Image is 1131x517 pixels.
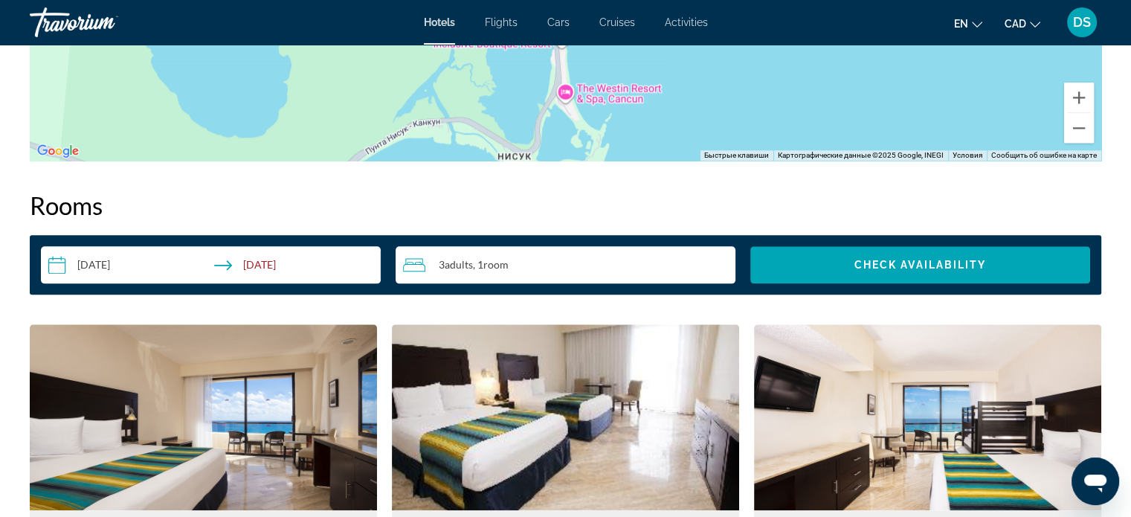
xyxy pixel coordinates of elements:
a: Hotels [424,16,455,28]
button: Быстрые клавиши [704,150,769,161]
button: Change currency [1005,13,1040,34]
button: Уменьшить [1064,113,1094,143]
a: Flights [485,16,518,28]
a: Открыть эту область в Google Картах (в новом окне) [33,141,83,161]
span: Check Availability [854,259,987,271]
span: Room [483,258,509,271]
a: Сообщить об ошибке на карте [991,151,1097,159]
button: Travelers: 3 adults, 0 children [396,246,735,283]
h2: Rooms [30,190,1101,220]
img: c95f4b2b-f452-4d95-843a-68bea99313a9.jpeg [30,324,377,510]
a: Travorium [30,3,178,42]
span: DS [1073,15,1091,30]
img: Google [33,141,83,161]
div: Search widget [41,246,1090,283]
button: User Menu [1063,7,1101,38]
iframe: Кнопка запуска окна обмена сообщениями [1072,457,1119,505]
a: Cars [547,16,570,28]
span: CAD [1005,18,1026,30]
img: e8b20b53-48e6-4739-9f7f-ecb4908a6bd2.jpeg [754,324,1101,510]
button: Change language [954,13,982,34]
span: Adults [445,258,473,271]
span: Картографические данные ©2025 Google, INEGI [778,151,944,159]
button: Увеличить [1064,83,1094,112]
img: fb4aaadf-54f0-4316-b3c2-fd38b3a1f1a6.jpeg [392,324,739,510]
span: 3 [439,259,473,271]
a: Cruises [599,16,635,28]
button: Check Availability [750,246,1090,283]
button: Check-in date: Dec 11, 2025 Check-out date: Dec 19, 2025 [41,246,381,283]
span: , 1 [473,259,509,271]
a: Activities [665,16,708,28]
span: en [954,18,968,30]
a: Условия (ссылка откроется в новой вкладке) [953,151,982,159]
